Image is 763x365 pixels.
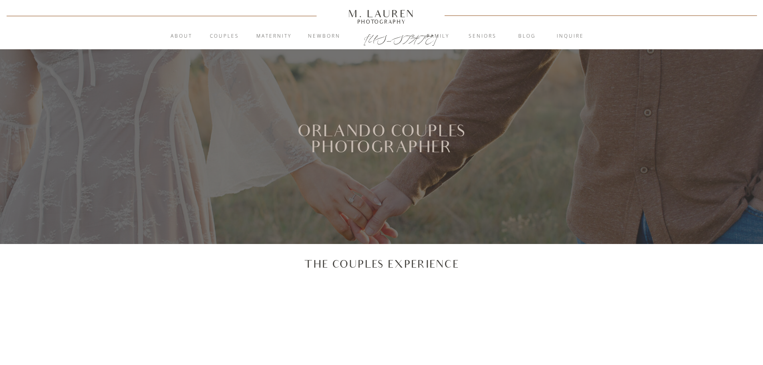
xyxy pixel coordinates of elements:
a: blog [505,32,549,40]
a: inquire [549,32,592,40]
a: Couples [203,32,246,40]
a: Photography [345,20,419,24]
a: M. Lauren [324,9,439,18]
a: [US_STATE] [364,33,400,42]
a: Seniors [461,32,504,40]
a: Maternity [252,32,296,40]
p: The Couples Experience [304,257,459,270]
a: About [166,32,197,40]
h1: Orlando Couples Photographer [284,123,479,175]
a: Family [417,32,460,40]
a: Newborn [303,32,346,40]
